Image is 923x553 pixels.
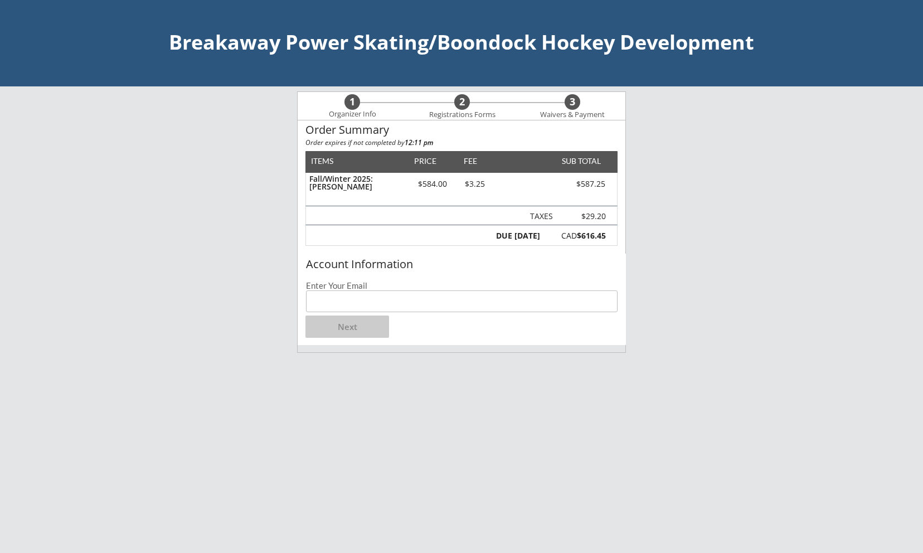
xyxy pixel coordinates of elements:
div: Registrations Forms [424,110,501,119]
strong: 12:11 pm [405,138,433,147]
div: SUB TOTAL [557,157,601,165]
div: Waivers & Payment [534,110,611,119]
div: 2 [454,96,470,108]
div: Order Summary [305,124,618,136]
div: Breakaway Power Skating/Boondock Hockey Development [11,32,912,52]
button: Next [305,316,389,338]
div: Order expires if not completed by [305,139,618,146]
div: $584.00 [409,180,456,188]
div: Organizer Info [322,110,383,119]
div: FEE [456,157,485,165]
strong: $616.45 [577,230,606,241]
div: 3 [565,96,580,108]
div: ITEMS [311,157,351,165]
div: CAD [546,232,606,240]
div: TAXES [526,212,553,220]
div: Fall/Winter 2025: [PERSON_NAME] [309,175,404,191]
div: $3.25 [456,180,493,188]
div: PRICE [409,157,441,165]
div: $587.25 [542,180,605,188]
div: Taxes not charged on the fee [562,212,606,221]
div: 1 [344,96,360,108]
div: Account Information [306,258,618,270]
div: Taxes not charged on the fee [526,212,553,221]
div: $29.20 [562,212,606,220]
div: DUE [DATE] [494,232,540,240]
div: Enter Your Email [306,282,618,290]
